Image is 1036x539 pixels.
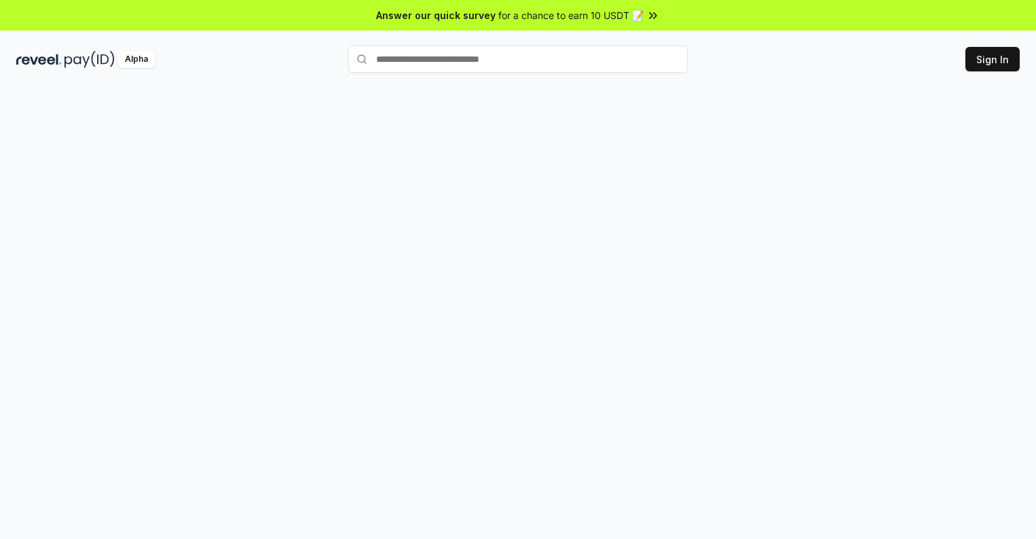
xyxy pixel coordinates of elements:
[16,51,62,68] img: reveel_dark
[64,51,115,68] img: pay_id
[117,51,155,68] div: Alpha
[498,8,644,22] span: for a chance to earn 10 USDT 📝
[965,47,1020,71] button: Sign In
[376,8,496,22] span: Answer our quick survey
